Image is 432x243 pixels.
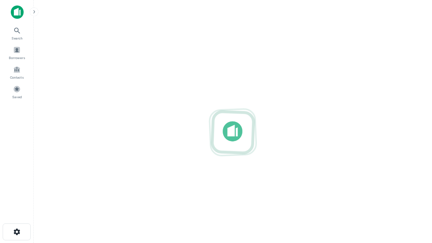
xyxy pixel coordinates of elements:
[398,167,432,200] iframe: Chat Widget
[2,24,32,42] a: Search
[9,55,25,60] span: Borrowers
[11,5,24,19] img: capitalize-icon.png
[11,35,23,41] span: Search
[2,63,32,81] a: Contacts
[2,83,32,101] a: Saved
[10,75,24,80] span: Contacts
[12,94,22,100] span: Saved
[2,44,32,62] a: Borrowers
